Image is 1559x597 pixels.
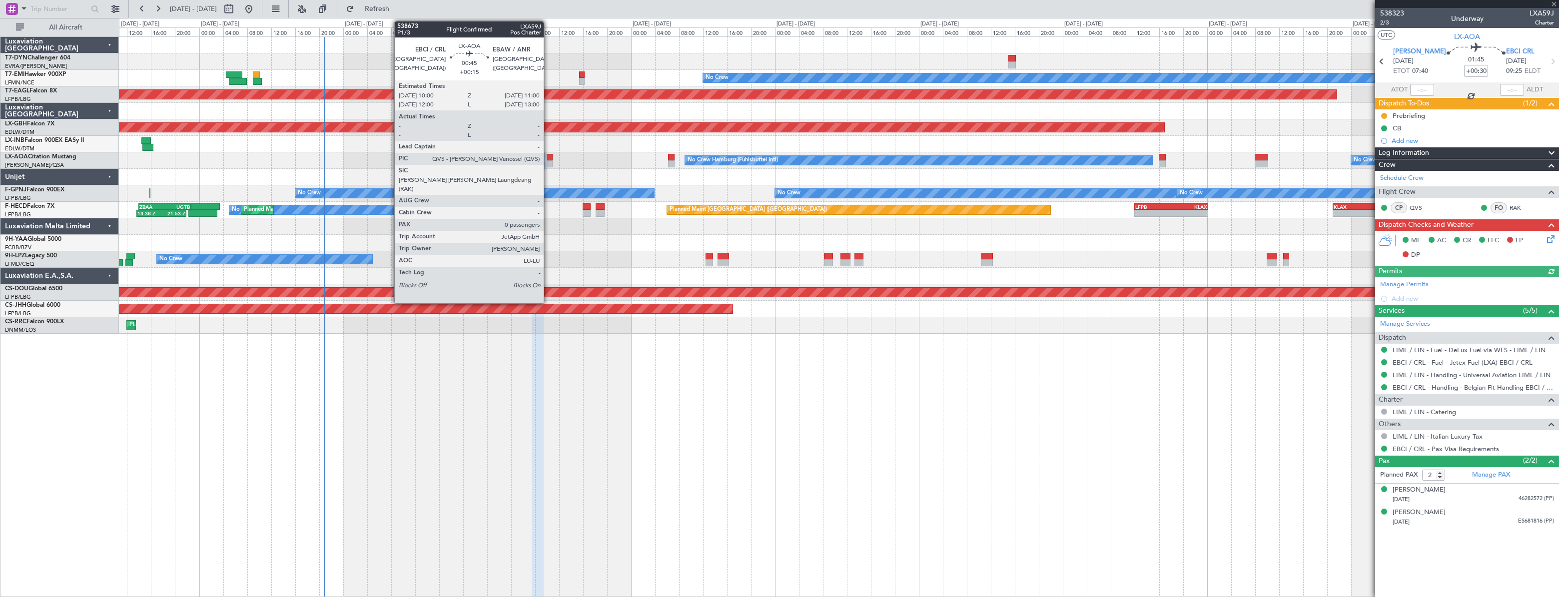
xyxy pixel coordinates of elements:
[5,55,27,61] span: T7-DYN
[341,1,401,17] button: Refresh
[5,293,31,301] a: LFPB/LBG
[1380,18,1404,27] span: 2/3
[1391,202,1407,213] div: CP
[5,244,31,251] a: FCBB/BZV
[5,154,28,160] span: LX-AOA
[1171,204,1207,210] div: KLAX
[1527,85,1543,95] span: ALDT
[5,302,60,308] a: CS-JHHGlobal 6000
[247,27,271,36] div: 08:00
[1087,27,1111,36] div: 04:00
[1393,111,1425,120] div: Prebriefing
[1334,210,1365,216] div: -
[127,27,151,36] div: 12:00
[1392,136,1554,145] div: Add new
[5,55,70,61] a: T7-DYNChallenger 604
[1472,470,1510,480] a: Manage PAX
[295,27,319,36] div: 16:00
[679,27,703,36] div: 08:00
[727,27,751,36] div: 16:00
[1209,20,1247,28] div: [DATE] - [DATE]
[1411,250,1420,260] span: DP
[511,27,535,36] div: 04:00
[1525,66,1541,76] span: ELDT
[1039,27,1063,36] div: 20:00
[1135,210,1171,216] div: -
[1111,27,1135,36] div: 08:00
[5,260,34,268] a: LFMD/CEQ
[1380,173,1424,183] a: Schedule Crew
[1451,13,1484,24] div: Underway
[1412,66,1428,76] span: 07:40
[1393,445,1499,453] a: EBCI / CRL - Pax Visa Requirements
[5,121,27,127] span: LX-GBH
[415,27,439,36] div: 12:00
[778,186,800,201] div: No Crew
[5,203,54,209] a: F-HECDFalcon 7X
[1379,159,1396,171] span: Crew
[775,27,799,36] div: 00:00
[271,27,295,36] div: 12:00
[223,27,247,36] div: 04:00
[319,27,343,36] div: 20:00
[1379,394,1403,406] span: Charter
[920,20,959,28] div: [DATE] - [DATE]
[5,137,84,143] a: LX-INBFalcon 900EX EASy II
[159,252,182,267] div: No Crew
[1135,204,1171,210] div: LFPB
[170,4,217,13] span: [DATE] - [DATE]
[1393,432,1483,441] a: LIML / LIN - Italian Luxury Tax
[1365,204,1396,210] div: LFPB
[607,27,631,36] div: 20:00
[1506,66,1522,76] span: 09:25
[1303,27,1327,36] div: 16:00
[967,27,991,36] div: 08:00
[1379,219,1474,231] span: Dispatch Checks and Weather
[298,186,321,201] div: No Crew
[5,253,25,259] span: 9H-LPZ
[201,20,239,28] div: [DATE] - [DATE]
[1393,66,1410,76] span: ETOT
[161,210,185,216] div: 21:53 Z
[5,62,67,70] a: EVRA/[PERSON_NAME]
[1064,20,1103,28] div: [DATE] - [DATE]
[137,210,161,216] div: 13:38 Z
[1530,18,1554,27] span: Charter
[343,27,367,36] div: 00:00
[1523,98,1538,108] span: (1/2)
[1393,408,1456,416] a: LIML / LIN - Catering
[1255,27,1279,36] div: 08:00
[1135,27,1159,36] div: 12:00
[1379,419,1401,430] span: Others
[5,71,24,77] span: T7-EMI
[175,27,199,36] div: 20:00
[1180,186,1203,201] div: No Crew
[129,318,233,333] div: Planned Maint Lagos ([PERSON_NAME])
[1351,27,1375,36] div: 00:00
[1518,517,1554,526] span: ES681816 (PP)
[5,161,64,169] a: [PERSON_NAME]/QSA
[847,27,871,36] div: 12:00
[391,27,415,36] div: 08:00
[1468,55,1484,65] span: 01:45
[1379,456,1390,467] span: Pax
[1393,383,1554,392] a: EBCI / CRL - Handling - Belgian Flt Handling EBCI / CRL
[688,153,778,168] div: No Crew Hamburg (Fuhlsbuttel Intl)
[356,5,398,12] span: Refresh
[823,27,847,36] div: 08:00
[463,27,487,36] div: 20:00
[535,27,559,36] div: 08:00
[1334,204,1365,210] div: KLAX
[1488,236,1499,246] span: FFC
[919,27,943,36] div: 00:00
[5,128,34,136] a: EDLW/DTM
[151,27,175,36] div: 16:00
[1393,371,1551,379] a: LIML / LIN - Handling - Universal Aviation LIML / LIN
[5,236,27,242] span: 9H-YAA
[1393,496,1410,503] span: [DATE]
[1279,27,1303,36] div: 12:00
[1365,210,1396,216] div: -
[1523,305,1538,316] span: (5/5)
[1506,47,1535,57] span: EBCI CRL
[1393,124,1401,132] div: CB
